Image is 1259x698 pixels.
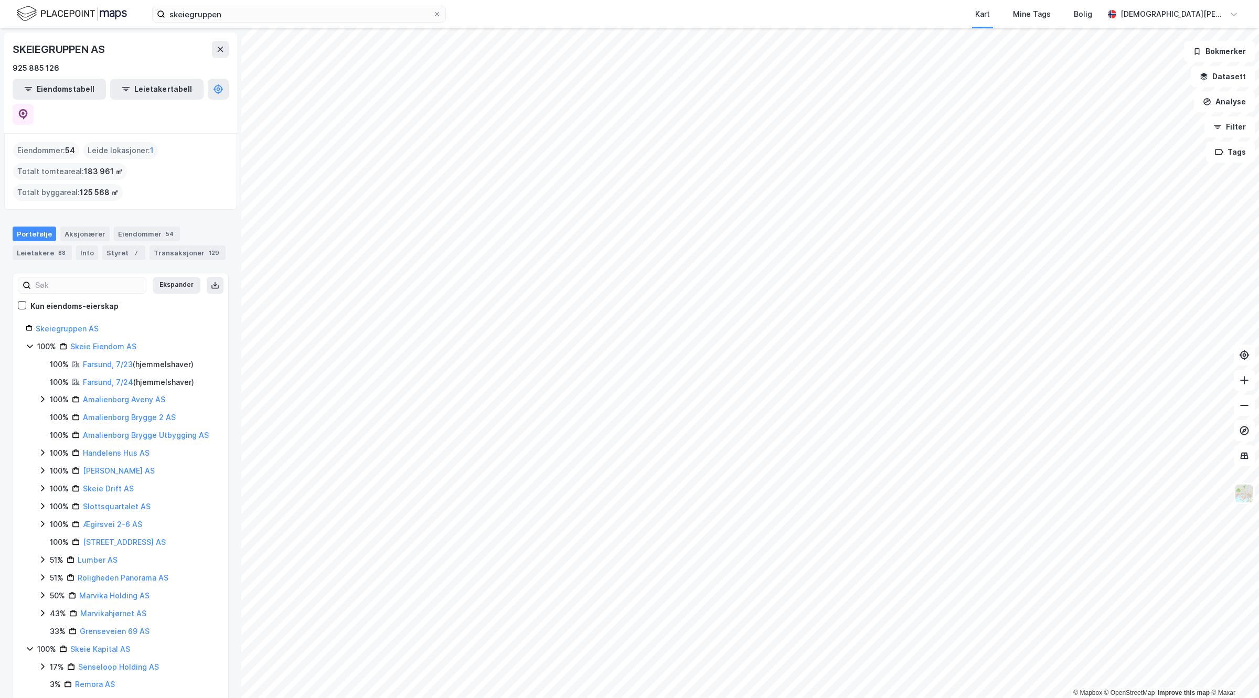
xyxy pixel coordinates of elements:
[83,358,194,371] div: ( hjemmelshaver )
[83,360,133,369] a: Farsund, 7/23
[164,229,176,239] div: 54
[60,227,110,241] div: Aksjonærer
[1121,8,1225,20] div: [DEMOGRAPHIC_DATA][PERSON_NAME]
[37,643,56,656] div: 100%
[50,661,64,673] div: 17%
[153,277,200,294] button: Ekspander
[110,79,204,100] button: Leietakertabell
[83,376,194,389] div: ( hjemmelshaver )
[36,324,99,333] a: Skeiegruppen AS
[50,518,69,531] div: 100%
[13,142,79,159] div: Eiendommer :
[1206,142,1255,163] button: Tags
[83,538,166,546] a: [STREET_ADDRESS] AS
[50,411,69,424] div: 100%
[70,645,130,653] a: Skeie Kapital AS
[80,609,146,618] a: Marvikahjørnet AS
[1158,689,1210,696] a: Improve this map
[83,413,176,422] a: Amalienborg Brygge 2 AS
[50,500,69,513] div: 100%
[83,502,151,511] a: Slottsquartalet AS
[80,186,119,199] span: 125 568 ㎡
[13,79,106,100] button: Eiendomstabell
[76,245,98,260] div: Info
[1074,8,1092,20] div: Bolig
[50,625,66,638] div: 33%
[13,163,127,180] div: Totalt tomteareal :
[83,142,158,159] div: Leide lokasjoner :
[1194,91,1255,112] button: Analyse
[50,607,66,620] div: 43%
[50,358,69,371] div: 100%
[50,572,63,584] div: 51%
[31,277,146,293] input: Søk
[83,466,155,475] a: [PERSON_NAME] AS
[65,144,75,157] span: 54
[50,678,61,691] div: 3%
[1013,8,1051,20] div: Mine Tags
[79,591,150,600] a: Marvika Holding AS
[50,589,65,602] div: 50%
[1191,66,1255,87] button: Datasett
[83,431,209,439] a: Amalienborg Brygge Utbygging AS
[207,248,221,258] div: 129
[83,395,165,404] a: Amalienborg Aveny AS
[50,447,69,459] div: 100%
[13,245,72,260] div: Leietakere
[114,227,180,241] div: Eiendommer
[1234,484,1254,503] img: Z
[150,144,154,157] span: 1
[1073,689,1102,696] a: Mapbox
[70,342,136,351] a: Skeie Eiendom AS
[165,6,433,22] input: Søk på adresse, matrikkel, gårdeiere, leietakere eller personer
[102,245,145,260] div: Styret
[1104,689,1155,696] a: OpenStreetMap
[30,300,119,313] div: Kun eiendoms-eierskap
[80,627,150,636] a: Grenseveien 69 AS
[50,482,69,495] div: 100%
[75,680,115,689] a: Remora AS
[83,448,150,457] a: Handelens Hus AS
[13,184,123,201] div: Totalt byggareal :
[50,376,69,389] div: 100%
[50,393,69,406] div: 100%
[78,573,168,582] a: Roligheden Panorama AS
[13,227,56,241] div: Portefølje
[37,340,56,353] div: 100%
[84,165,123,178] span: 183 961 ㎡
[13,62,59,74] div: 925 885 126
[150,245,226,260] div: Transaksjoner
[56,248,68,258] div: 88
[1184,41,1255,62] button: Bokmerker
[50,465,69,477] div: 100%
[50,536,69,549] div: 100%
[1204,116,1255,137] button: Filter
[83,378,133,386] a: Farsund, 7/24
[17,5,127,23] img: logo.f888ab2527a4732fd821a326f86c7f29.svg
[83,520,142,529] a: Ægirsvei 2-6 AS
[50,554,63,566] div: 51%
[13,41,107,58] div: SKEIEGRUPPEN AS
[1207,648,1259,698] iframe: Chat Widget
[78,662,159,671] a: Senseloop Holding AS
[50,429,69,442] div: 100%
[131,248,141,258] div: 7
[78,555,118,564] a: Lumber AS
[83,484,134,493] a: Skeie Drift AS
[975,8,990,20] div: Kart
